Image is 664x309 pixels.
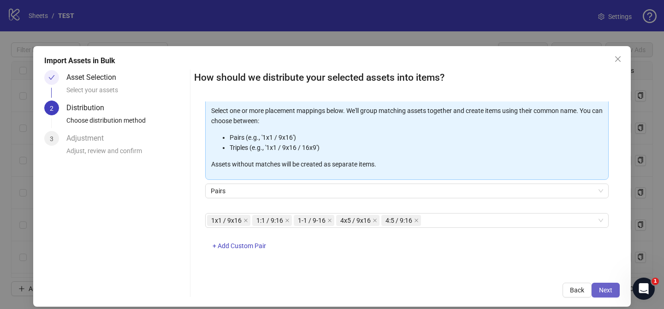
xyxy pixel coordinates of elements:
button: Next [592,283,620,297]
span: close [243,218,248,223]
div: Select your assets [66,85,186,101]
p: Select one or more placement mappings below. We'll group matching assets together and create item... [211,106,603,126]
span: close [414,218,419,223]
button: Close [611,52,625,66]
iframe: Intercom live chat [633,278,655,300]
span: 1:1 / 9:16 [256,215,283,226]
span: 4x5 / 9x16 [340,215,371,226]
span: close [373,218,377,223]
button: Back [563,283,592,297]
span: 4x5 / 9x16 [336,215,379,226]
span: 1-1 / 9-16 [298,215,326,226]
span: 1 [652,278,659,285]
span: 1:1 / 9:16 [252,215,292,226]
div: Adjust, review and confirm [66,146,186,161]
span: 3 [50,135,53,143]
div: Distribution [66,101,112,115]
span: Pairs [211,184,603,198]
span: Back [570,286,584,294]
span: 2 [50,105,53,112]
span: check [48,74,55,81]
span: + Add Custom Pair [213,242,266,250]
div: Adjustment [66,131,111,146]
span: 4:5 / 9:16 [385,215,412,226]
div: Asset Selection [66,70,124,85]
li: Triples (e.g., '1x1 / 9x16 / 16x9') [230,143,603,153]
span: 1x1 / 9x16 [211,215,242,226]
h2: How should we distribute your selected assets into items? [194,70,620,85]
div: Choose distribution method [66,115,186,131]
span: close [327,218,332,223]
span: close [614,55,622,63]
p: Assets without matches will be created as separate items. [211,159,603,169]
span: close [285,218,290,223]
span: 4:5 / 9:16 [381,215,421,226]
button: + Add Custom Pair [205,239,273,254]
span: 1x1 / 9x16 [207,215,250,226]
span: Next [599,286,612,294]
div: Import Assets in Bulk [44,55,620,66]
li: Pairs (e.g., '1x1 / 9x16') [230,132,603,143]
span: 1-1 / 9-16 [294,215,334,226]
